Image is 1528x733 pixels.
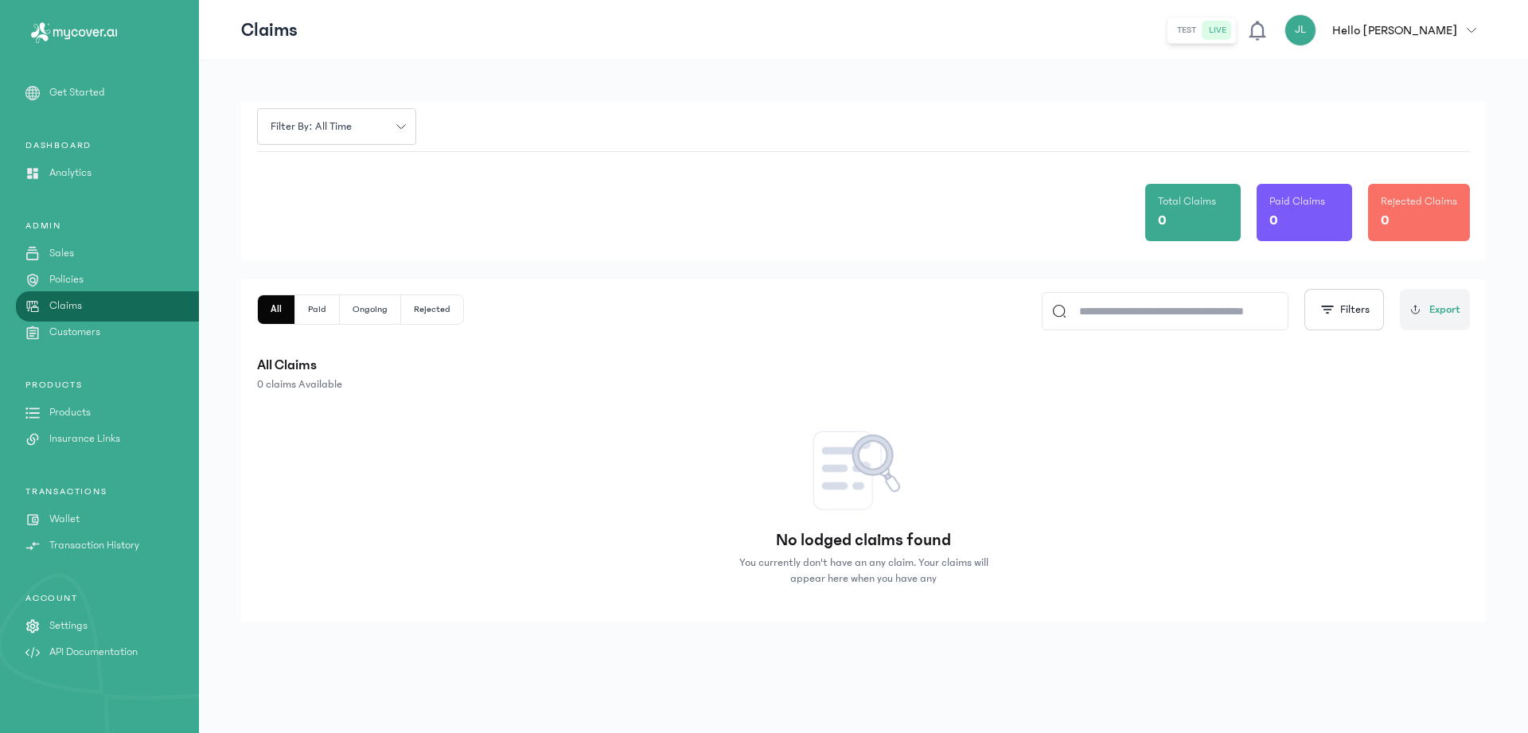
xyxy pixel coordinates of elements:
[257,354,1470,376] p: All Claims
[401,295,463,324] button: Rejected
[257,376,1470,392] p: 0 claims Available
[49,324,100,341] p: Customers
[1381,193,1457,209] p: Rejected Claims
[295,295,340,324] button: Paid
[49,644,138,661] p: API Documentation
[1269,193,1325,209] p: Paid Claims
[258,295,295,324] button: All
[49,165,92,181] p: Analytics
[49,511,80,528] p: Wallet
[49,618,88,634] p: Settings
[1284,14,1486,46] button: JLHello [PERSON_NAME]
[1284,14,1316,46] div: JL
[257,108,416,145] button: Filter by: all time
[49,431,120,447] p: Insurance Links
[49,298,82,314] p: Claims
[49,404,91,421] p: Products
[1158,209,1167,232] p: 0
[49,271,84,288] p: Policies
[241,18,298,43] p: Claims
[1269,209,1278,232] p: 0
[340,295,401,324] button: Ongoing
[49,245,74,262] p: Sales
[1203,21,1233,40] button: live
[261,119,361,135] span: Filter by: all time
[49,84,105,101] p: Get Started
[1171,21,1203,40] button: test
[724,555,1003,587] p: You currently don't have an any claim. Your claims will appear here when you have any
[1429,302,1460,318] span: Export
[1381,209,1390,232] p: 0
[1400,289,1470,330] button: Export
[1304,289,1384,330] button: Filters
[49,537,139,554] p: Transaction History
[776,529,951,552] p: No lodged claims found
[1332,21,1457,40] p: Hello [PERSON_NAME]
[1158,193,1216,209] p: Total Claims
